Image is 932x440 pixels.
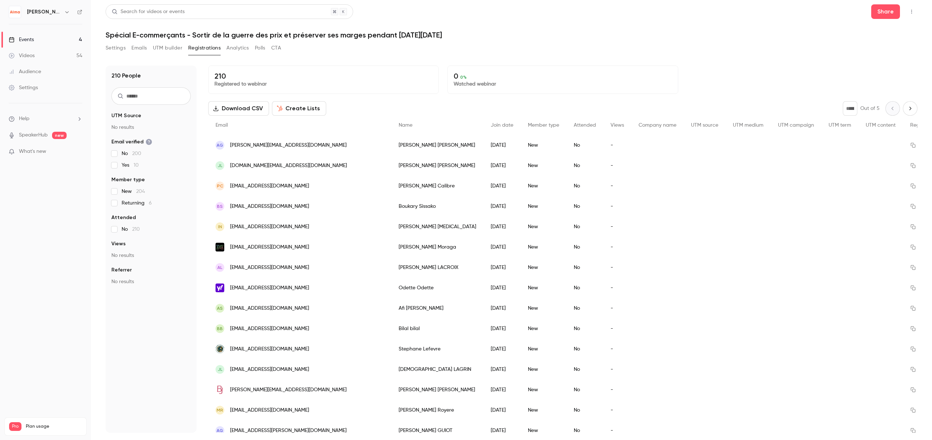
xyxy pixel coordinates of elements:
span: Name [399,123,412,128]
span: MR [217,407,223,413]
div: [DATE] [483,298,521,318]
div: No [566,359,603,380]
span: UTM term [829,123,851,128]
span: Plan usage [26,424,82,429]
span: UTM content [866,123,896,128]
span: JL [218,366,222,373]
span: [EMAIL_ADDRESS][DOMAIN_NAME] [230,284,309,292]
p: Watched webinar [454,80,672,88]
div: - [603,400,631,420]
span: [DOMAIN_NAME][EMAIL_ADDRESS][DOMAIN_NAME] [230,162,347,170]
div: [PERSON_NAME] [PERSON_NAME] [391,380,483,400]
div: [DATE] [483,339,521,359]
div: - [603,278,631,298]
span: IN [218,223,222,230]
span: 10 [134,163,139,168]
span: Yes [122,162,139,169]
img: yahoo.fr [216,284,224,292]
span: Attended [574,123,596,128]
div: No [566,217,603,237]
div: New [521,298,566,318]
div: New [521,400,566,420]
div: New [521,359,566,380]
div: Audience [9,68,41,75]
div: No [566,400,603,420]
li: help-dropdown-opener [9,115,82,123]
button: UTM builder [153,42,182,54]
span: Pro [9,422,21,431]
div: Afi [PERSON_NAME] [391,298,483,318]
span: JL [218,162,222,169]
span: BS [217,203,223,210]
div: - [603,359,631,380]
span: Join date [491,123,513,128]
h1: Spécial E-commerçants - Sortir de la guerre des prix et préserver ses marges pendant [DATE][DATE] [106,31,917,39]
div: New [521,237,566,257]
button: Share [871,4,900,19]
span: [EMAIL_ADDRESS][PERSON_NAME][DOMAIN_NAME] [230,427,347,435]
span: AS [217,305,223,312]
div: [DATE] [483,400,521,420]
button: Download CSV [208,101,269,116]
div: [DATE] [483,380,521,400]
div: [DATE] [483,196,521,217]
button: Next page [903,101,917,116]
div: New [521,380,566,400]
div: New [521,217,566,237]
div: New [521,135,566,155]
span: Returning [122,199,152,207]
span: Referrer [111,266,132,274]
section: facet-groups [111,112,191,285]
div: - [603,339,631,359]
div: [DATE] [483,217,521,237]
img: Alma [9,6,21,18]
p: No results [111,278,191,285]
span: [EMAIL_ADDRESS][DOMAIN_NAME] [230,305,309,312]
span: [EMAIL_ADDRESS][DOMAIN_NAME] [230,182,309,190]
h1: 210 People [111,71,141,80]
div: [PERSON_NAME] Royere [391,400,483,420]
div: - [603,298,631,318]
span: AG [217,142,223,148]
div: - [603,318,631,339]
span: [EMAIL_ADDRESS][DOMAIN_NAME] [230,243,309,251]
span: New [122,188,145,195]
div: No [566,339,603,359]
div: - [603,196,631,217]
span: [EMAIL_ADDRESS][DOMAIN_NAME] [230,407,309,414]
span: new [52,132,67,139]
span: UTM campaign [778,123,814,128]
button: Analytics [226,42,249,54]
button: Emails [131,42,147,54]
span: What's new [19,148,46,155]
div: No [566,176,603,196]
p: No results [111,124,191,131]
div: - [603,237,631,257]
p: Out of 5 [860,105,880,112]
div: Search for videos or events [112,8,185,16]
button: CTA [271,42,281,54]
span: 210 [132,227,140,232]
div: - [603,135,631,155]
span: UTM Source [111,112,141,119]
span: [PERSON_NAME][EMAIL_ADDRESS][DOMAIN_NAME] [230,386,347,394]
span: UTM medium [733,123,763,128]
div: [PERSON_NAME] [PERSON_NAME] [391,155,483,176]
iframe: Noticeable Trigger [74,148,82,155]
span: Email verified [111,138,152,146]
span: [EMAIL_ADDRESS][DOMAIN_NAME] [230,223,309,231]
div: New [521,176,566,196]
div: [DATE] [483,359,521,380]
p: No results [111,252,191,259]
span: [EMAIL_ADDRESS][DOMAIN_NAME] [230,366,309,373]
img: fun-esports.com [216,243,224,251]
span: Email [216,123,228,128]
div: [PERSON_NAME] [PERSON_NAME] [391,135,483,155]
div: [DATE] [483,278,521,298]
div: - [603,217,631,237]
span: Bb [217,325,223,332]
div: No [566,380,603,400]
button: Settings [106,42,126,54]
button: Registrations [188,42,221,54]
span: Member type [111,176,145,183]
